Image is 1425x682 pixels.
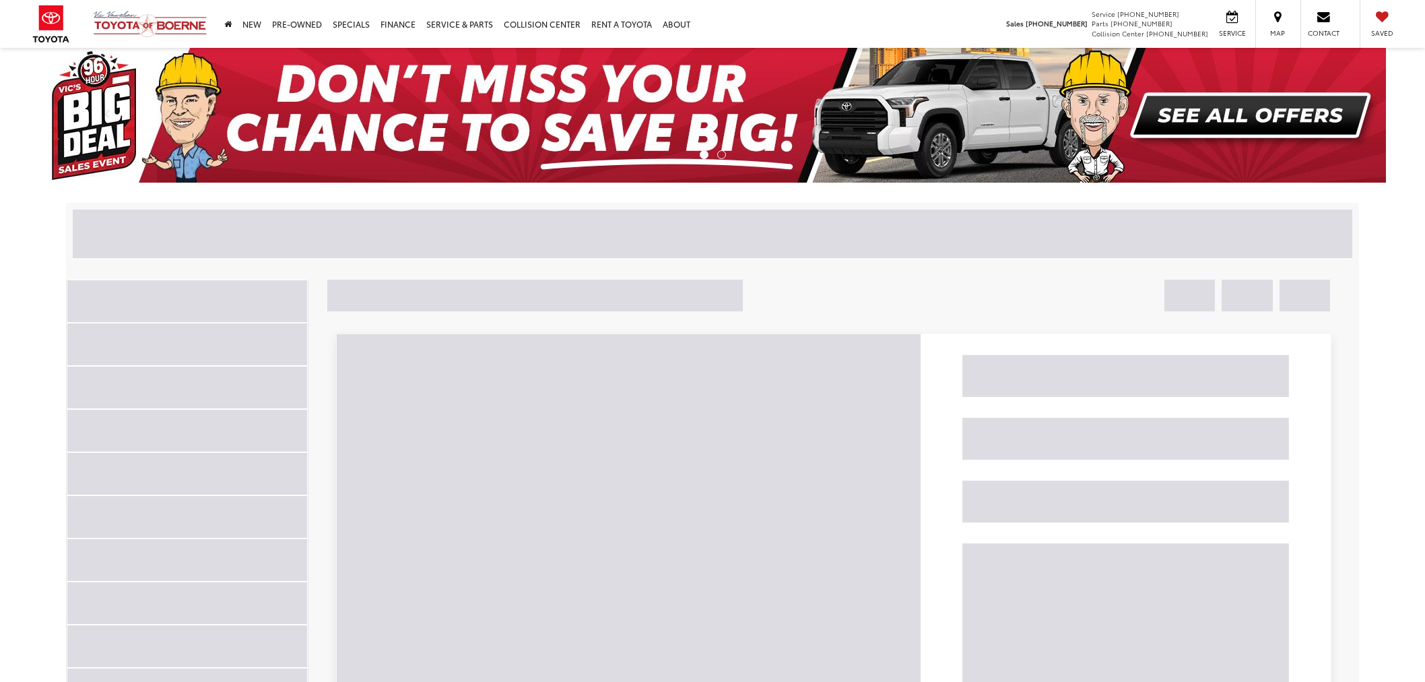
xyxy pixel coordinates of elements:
span: Contact [1308,28,1339,38]
span: Service [1217,28,1247,38]
span: [PHONE_NUMBER] [1117,9,1179,19]
span: Map [1263,28,1292,38]
span: [PHONE_NUMBER] [1026,18,1088,28]
img: Vic Vaughan Toyota of Boerne [93,10,207,38]
span: [PHONE_NUMBER] [1146,28,1208,38]
span: Service [1092,9,1115,19]
span: Saved [1367,28,1397,38]
span: Collision Center [1092,28,1144,38]
span: [PHONE_NUMBER] [1111,18,1172,28]
span: Sales [1006,18,1024,28]
span: Parts [1092,18,1108,28]
img: Big Deal Sales Event [39,48,1386,183]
